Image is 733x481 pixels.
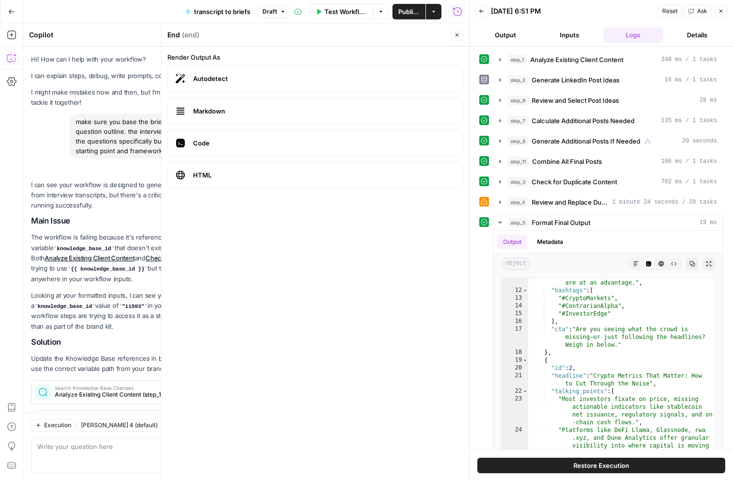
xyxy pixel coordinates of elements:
span: HTML [193,170,455,180]
span: 702 ms / 1 tasks [661,177,717,186]
div: 22 [502,387,528,395]
p: Hi! How can I help with your workflow? [31,54,239,64]
span: Execution [44,421,71,430]
span: Code [193,138,455,148]
span: Review and Select Post Ideas [532,96,619,105]
span: step_3 [508,177,528,187]
span: Review and Replace Duplicates [532,197,608,207]
button: 702 ms / 1 tasks [493,174,723,190]
span: Search Knowledge Base Changes [55,385,190,390]
p: Update the Knowledge Base references in both vector search steps to use the correct variable path... [31,353,239,374]
input: Claude Sonnet 4 (default) [81,420,174,430]
span: Test Workflow [325,7,367,16]
p: I might make mistakes now and then, but I’m always learning — let’s tackle it together! [31,87,239,108]
button: Output [497,235,527,249]
p: I can see your workflow is designed to generate LinkedIn post ideas from interview transcripts, b... [31,180,239,210]
span: 20 seconds [682,137,717,145]
span: step_6 [508,96,528,105]
button: Reset [658,5,682,17]
div: 17 [502,325,528,349]
button: 19 ms [493,215,723,230]
div: 14 [502,302,528,310]
button: Ask [684,5,712,17]
div: End [167,30,448,40]
p: The workflow is failing because it's referencing a variable that doesn't exist in your inputs. Bo... [31,232,239,284]
span: step_1 [508,55,526,64]
span: step_2 [508,75,528,85]
span: Analyze Existing Client Content [530,55,623,64]
span: step_4 [508,197,528,207]
button: 1 minute 24 seconds / 28 tasks [493,194,723,210]
button: 16 ms / 1 tasks [493,72,723,88]
button: Restore Execution [477,458,725,473]
div: 24 [502,426,528,457]
p: I can explain steps, debug, write prompts, code, and offer advice. [31,71,239,81]
span: 1 minute 24 seconds / 28 tasks [612,198,717,207]
button: Draft [258,5,290,18]
button: Execution [31,419,76,432]
div: 18 [502,349,528,356]
span: 348 ms / 1 tasks [661,55,717,64]
div: make sure you base the briefs off the interview question outline. the interview doesnt always fol... [70,114,239,159]
span: Generate Additional Posts If Needed [532,136,640,146]
span: step_8 [508,136,528,146]
code: "11503" [119,304,147,309]
code: knowledge_base_id [53,246,114,252]
span: 106 ms / 1 tasks [661,157,717,166]
div: 16 [502,318,528,325]
span: Ask [697,7,707,16]
span: Toggle code folding, rows 19 through 34 [522,356,528,364]
span: ( end ) [182,30,199,40]
span: step_11 [508,157,528,166]
span: 16 ms / 1 tasks [665,76,717,84]
span: Markdown [193,106,455,116]
label: Render Output As [167,52,463,62]
button: Output [475,27,536,43]
button: 348 ms / 1 tasks [493,52,723,67]
button: 28 ms [493,93,723,108]
span: Publish [398,7,420,16]
button: Test Workflow [309,4,373,19]
span: Draft [262,7,277,16]
span: 28 ms [700,96,717,105]
span: Calculate Additional Posts Needed [532,116,635,126]
span: Restore Execution [573,461,629,470]
p: Looking at your formatted inputs, I can see you have a value of in your brand kit data, but the w... [31,290,239,332]
span: 19 ms [700,218,717,227]
button: 20 seconds [493,133,723,149]
code: knowledge_base_id [34,304,96,309]
span: transcript to briefs [194,7,250,16]
h2: Main Issue [31,216,239,225]
span: Toggle code folding, rows 12 through 16 [522,287,528,294]
span: step_7 [508,116,528,126]
span: Combine All Final Posts [532,157,602,166]
span: Analyze Existing Client Content (step_1) [55,390,190,399]
code: {{ knowledge_base_id }} [67,266,147,272]
div: 13 [502,294,528,302]
span: Generate LinkedIn Post Ideas [532,75,619,85]
button: Publish [392,4,425,19]
span: 135 ms / 1 tasks [661,116,717,125]
div: 20 [502,364,528,372]
div: 23 [502,395,528,426]
div: 15 [502,310,528,318]
div: Copilot [29,30,163,40]
span: Toggle code folding, rows 22 through 26 [522,387,528,395]
div: 12 [502,287,528,294]
button: Details [667,27,727,43]
span: Reset [662,7,678,16]
h2: Solution [31,337,239,347]
button: 135 ms / 1 tasks [493,113,723,128]
button: 106 ms / 1 tasks [493,154,723,169]
span: Check for Duplicate Content [532,177,617,187]
button: transcript to briefs [179,4,256,19]
button: Metadata [531,235,569,249]
a: Analyze Existing Client Content [45,254,134,262]
div: 19 ms [493,231,723,473]
span: Autodetect [193,74,455,83]
div: 19 [502,356,528,364]
span: step_5 [508,218,528,227]
span: Format Final Output [532,218,590,227]
button: Inputs [539,27,600,43]
a: Check for Duplicate Content [146,254,228,262]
